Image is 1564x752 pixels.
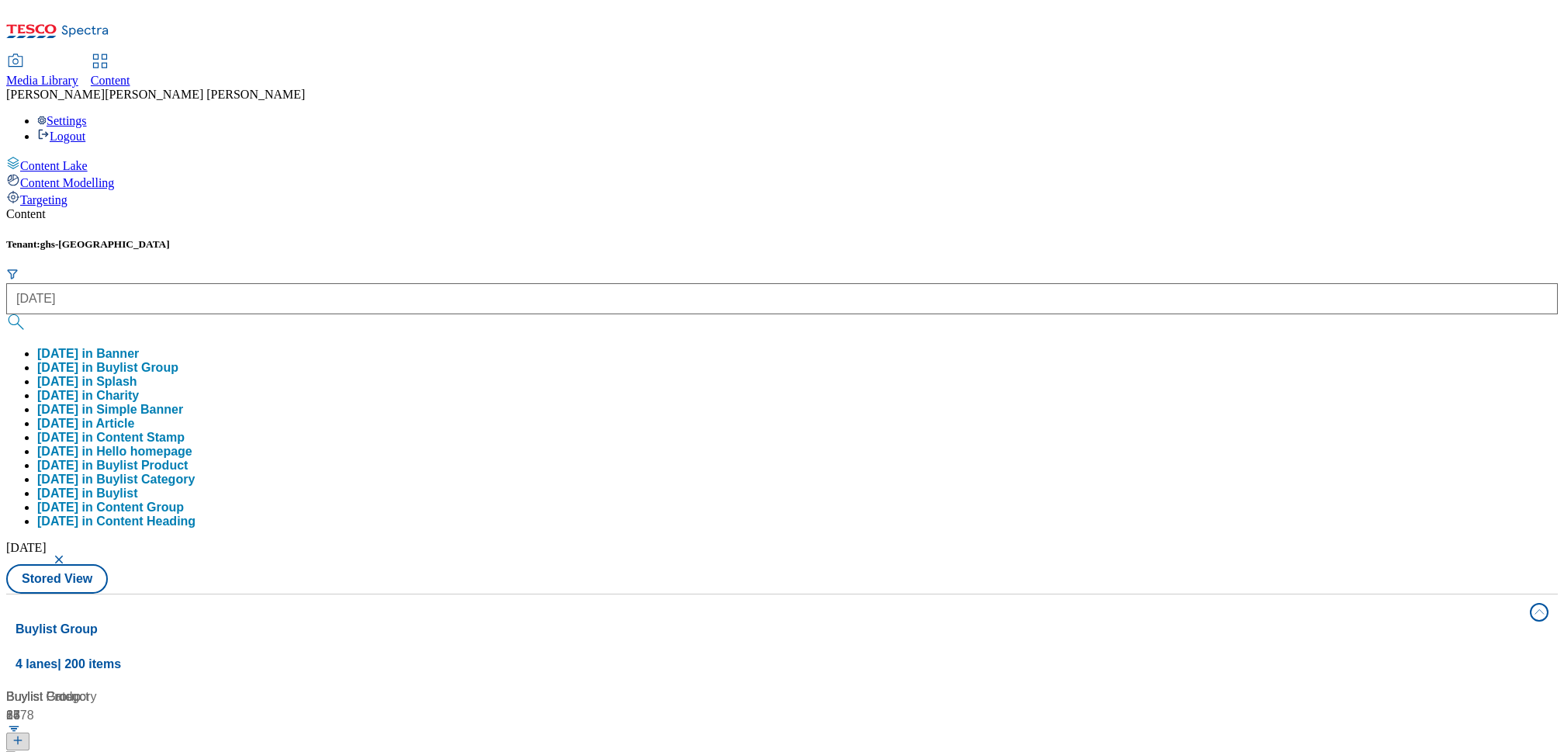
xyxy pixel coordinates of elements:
button: [DATE] in Buylist Group [37,361,178,375]
span: Content Stamp [96,431,185,444]
button: [DATE] in Simple Banner [37,403,183,417]
span: [DATE] [6,541,47,554]
button: [DATE] in Buylist Category [37,473,195,487]
button: [DATE] in Content Stamp [37,431,185,445]
button: Stored View [6,564,108,594]
a: Settings [37,114,87,127]
div: Content [6,207,1558,221]
span: Targeting [20,193,67,206]
button: [DATE] in Article [37,417,134,431]
svg: Search Filters [6,268,19,280]
span: Buylist Group [96,361,178,374]
button: [DATE] in Content Heading [37,515,195,528]
div: [DATE] in [37,361,178,375]
a: Logout [37,130,85,143]
button: [DATE] in Hello homepage [37,445,192,459]
button: [DATE] in Banner [37,347,139,361]
span: [PERSON_NAME] [PERSON_NAME] [105,88,305,101]
span: Content Modelling [20,176,114,189]
span: [PERSON_NAME] [6,88,105,101]
span: 4 lanes | 200 items [16,657,121,671]
span: Hello homepage [96,445,192,458]
div: 83 [6,706,200,725]
div: [DATE] in [37,431,185,445]
button: [DATE] in Buylist [37,487,137,501]
button: [DATE] in Charity [37,389,139,403]
span: Content [91,74,130,87]
a: Media Library [6,55,78,88]
a: Targeting [6,190,1558,207]
a: Content Lake [6,156,1558,173]
h4: Buylist Group [16,620,1521,639]
div: [DATE] in [37,445,192,459]
button: Buylist Group4 lanes| 200 items [6,594,1558,681]
button: [DATE] in Splash [37,375,137,389]
h5: Tenant: [6,238,1558,251]
a: Content Modelling [6,173,1558,190]
span: Content Lake [20,159,88,172]
a: Content [91,55,130,88]
span: ghs-[GEOGRAPHIC_DATA] [40,238,170,250]
span: Media Library [6,74,78,87]
button: [DATE] in Buylist Product [37,459,188,473]
button: [DATE] in Content Group [37,501,184,515]
div: Buylist Category [6,688,200,706]
input: Search [6,283,1558,314]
